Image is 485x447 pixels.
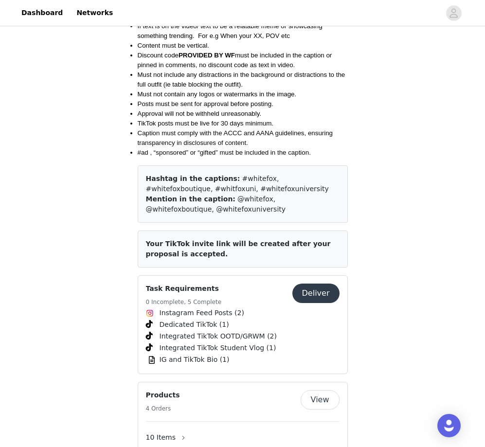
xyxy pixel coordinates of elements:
[138,149,311,156] span: #ad , “sponsored” or “gifted” must be included in the caption.
[179,52,235,59] span: PROVIDED BY WF
[160,343,276,353] span: Integrated TikTok Student Vlog (1)
[146,175,240,182] span: Hashtag in the captions:
[16,2,69,24] a: Dashboard
[138,52,334,69] span: must be included in the caption or pinned in comments, no discount code as text in video.
[138,129,333,146] span: Caption must comply with the ACCC and AANA guidelines, ensuring transparency in disclosures of co...
[146,298,222,306] h5: 0 Incomplete, 5 Complete
[146,195,286,213] span: @whitefox, @whitefoxboutique, @whitefoxuniversity
[160,331,277,341] span: Integrated TikTok OOTD/GRWM (2)
[138,275,348,374] div: Task Requirements
[71,2,119,24] a: Networks
[301,390,340,410] button: View
[160,308,244,318] span: Instagram Feed Posts (2)
[437,414,461,437] div: Open Intercom Messenger
[146,432,176,443] span: 10 Items
[138,110,262,117] span: Approval will not be withheld unreasonably.
[160,320,229,330] span: Dedicated TikTok (1)
[138,71,347,88] span: Must not include any distractions in the background or distractions to the full outfit (ie table ...
[146,175,329,193] span: #whitefox, #whitefoxboutique, #whitfoxuni, #whitefoxuniversity
[146,404,180,413] h5: 4 Orders
[146,309,154,317] img: Instagram Icon
[138,100,273,107] span: Posts must be sent for approval before posting.
[146,284,222,294] h4: Task Requirements
[146,195,235,203] span: Mention in the caption:
[146,390,180,400] h4: Products
[160,355,230,365] span: IG and TikTok Bio (1)
[138,90,297,98] span: Must not contain any logos or watermarks in the image.
[138,42,209,49] span: Content must be vertical.
[292,284,340,303] button: Deliver
[449,5,458,21] div: avatar
[138,120,274,127] span: TikTok posts must be live for 30 days minimum.
[146,240,331,258] span: Your TikTok invite link will be created after your proposal is accepted.
[138,52,179,59] span: Discount code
